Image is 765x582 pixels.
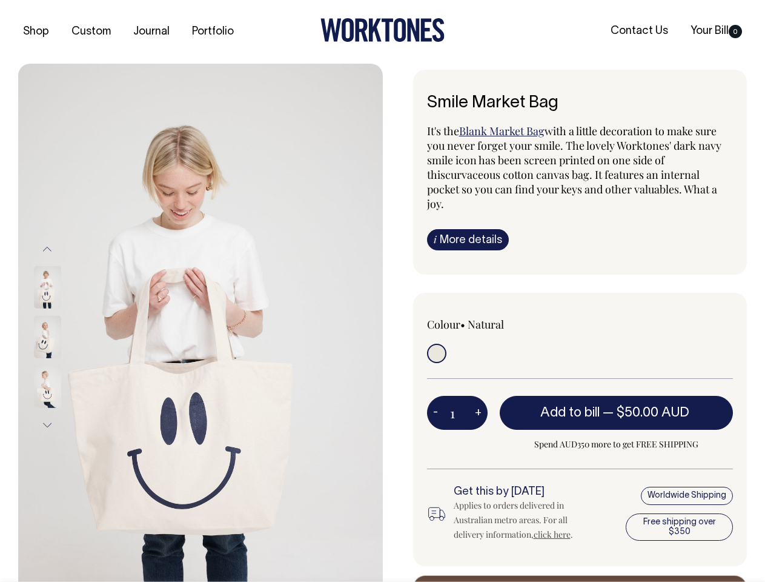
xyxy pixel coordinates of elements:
a: click here [534,529,571,540]
span: Add to bill [540,407,600,419]
button: Add to bill —$50.00 AUD [500,396,734,430]
a: Custom [67,22,116,42]
span: — [603,407,692,419]
button: Next [38,412,56,439]
button: Previous [38,235,56,263]
a: Your Bill0 [686,21,747,41]
img: Smile Market Bag [34,366,61,408]
span: i [434,233,437,246]
button: + [469,401,488,425]
label: Natural [468,317,504,332]
p: It's the with a little decoration to make sure you never forget your smile. The lovely Worktones'... [427,124,734,211]
a: iMore details [427,229,509,250]
span: 0 [729,25,742,38]
div: Applies to orders delivered in Australian metro areas. For all delivery information, . [454,498,594,542]
span: curvaceous cotton canvas bag. It features an internal pocket so you can find your keys and other ... [427,167,717,211]
a: Shop [18,22,54,42]
span: Spend AUD350 more to get FREE SHIPPING [500,437,734,452]
a: Journal [128,22,174,42]
a: Portfolio [187,22,239,42]
a: Contact Us [606,21,673,41]
div: Colour [427,317,549,332]
span: $50.00 AUD [617,407,689,419]
span: • [460,317,465,332]
img: Smile Market Bag [34,316,61,358]
h6: Smile Market Bag [427,94,734,113]
a: Blank Market Bag [459,124,545,138]
button: - [427,401,444,425]
h6: Get this by [DATE] [454,486,594,498]
img: Smile Market Bag [34,266,61,309]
